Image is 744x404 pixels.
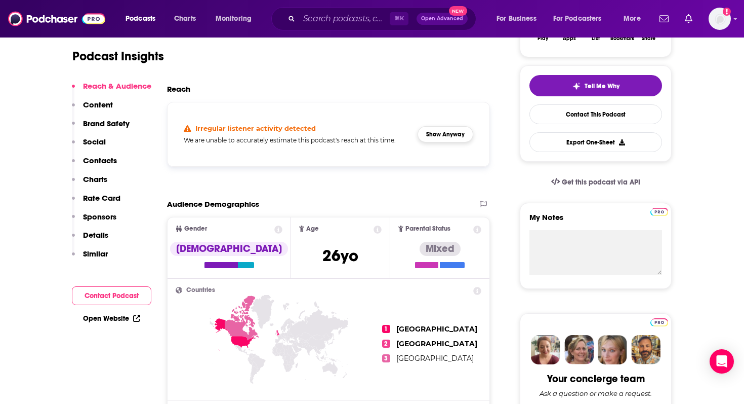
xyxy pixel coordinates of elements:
div: [DEMOGRAPHIC_DATA] [170,242,288,256]
img: User Profile [709,8,731,30]
button: Details [72,230,108,249]
span: More [624,12,641,26]
button: Brand Safety [72,119,130,137]
button: Show Anyway [418,126,473,142]
button: Rate Card [72,193,120,212]
span: Parental Status [405,226,450,232]
img: tell me why sparkle [572,82,581,90]
img: Podchaser Pro [650,318,668,326]
img: Sydney Profile [531,335,560,364]
span: Logged in as danikarchmer [709,8,731,30]
a: Show notifications dropdown [655,10,673,27]
div: Share [642,35,655,42]
p: Contacts [83,156,117,165]
img: Barbara Profile [564,335,594,364]
div: Ask a question or make a request. [540,389,652,397]
svg: Add a profile image [723,8,731,16]
button: Show profile menu [709,8,731,30]
h2: Reach [167,84,190,94]
a: Show notifications dropdown [681,10,696,27]
div: List [592,35,600,42]
a: Pro website [650,206,668,216]
button: Open AdvancedNew [417,13,468,25]
p: Rate Card [83,193,120,203]
button: Charts [72,174,107,193]
button: Contacts [72,156,117,174]
span: 2 [382,340,390,348]
span: Monitoring [216,12,252,26]
p: Charts [83,174,107,184]
button: open menu [118,11,169,27]
button: open menu [616,11,653,27]
div: Mixed [420,242,461,256]
a: Charts [168,11,202,27]
span: Podcasts [126,12,155,26]
a: Pro website [650,317,668,326]
span: [GEOGRAPHIC_DATA] [396,339,477,348]
button: Contact Podcast [72,286,151,305]
span: [GEOGRAPHIC_DATA] [396,324,477,334]
button: Similar [72,249,108,268]
p: Details [83,230,108,240]
span: 26 yo [322,246,358,266]
img: Podchaser Pro [650,208,668,216]
button: tell me why sparkleTell Me Why [529,75,662,96]
span: Open Advanced [421,16,463,21]
input: Search podcasts, credits, & more... [299,11,390,27]
span: Charts [174,12,196,26]
p: Reach & Audience [83,81,151,91]
button: open menu [209,11,265,27]
img: Jules Profile [598,335,627,364]
div: Open Intercom Messenger [710,349,734,374]
button: Reach & Audience [72,81,151,100]
p: Sponsors [83,212,116,222]
span: For Business [497,12,536,26]
span: Countries [186,287,215,293]
span: Age [306,226,319,232]
a: Contact This Podcast [529,104,662,124]
h5: We are unable to accurately estimate this podcast's reach at this time. [184,136,409,144]
span: 3 [382,354,390,362]
h4: Irregular listener activity detected [195,124,316,132]
div: Your concierge team [547,373,645,385]
button: Sponsors [72,212,116,231]
span: 1 [382,325,390,333]
p: Brand Safety [83,119,130,128]
p: Similar [83,249,108,259]
button: open menu [489,11,549,27]
a: Open Website [83,314,140,323]
span: Tell Me Why [585,82,619,90]
span: Get this podcast via API [562,178,640,187]
div: Apps [563,35,576,42]
button: open menu [547,11,616,27]
span: For Podcasters [553,12,602,26]
span: New [449,6,467,16]
span: ⌘ K [390,12,408,25]
div: Search podcasts, credits, & more... [281,7,486,30]
h1: Podcast Insights [72,49,164,64]
p: Social [83,137,106,146]
img: Jon Profile [631,335,660,364]
div: Play [538,35,548,42]
label: My Notes [529,212,662,230]
span: [GEOGRAPHIC_DATA] [396,354,474,363]
button: Social [72,137,106,156]
span: Gender [184,226,207,232]
button: Export One-Sheet [529,132,662,152]
p: Content [83,100,113,109]
button: Content [72,100,113,119]
h2: Audience Demographics [167,199,259,209]
a: Get this podcast via API [543,170,648,195]
div: Bookmark [610,35,634,42]
img: Podchaser - Follow, Share and Rate Podcasts [8,9,105,28]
